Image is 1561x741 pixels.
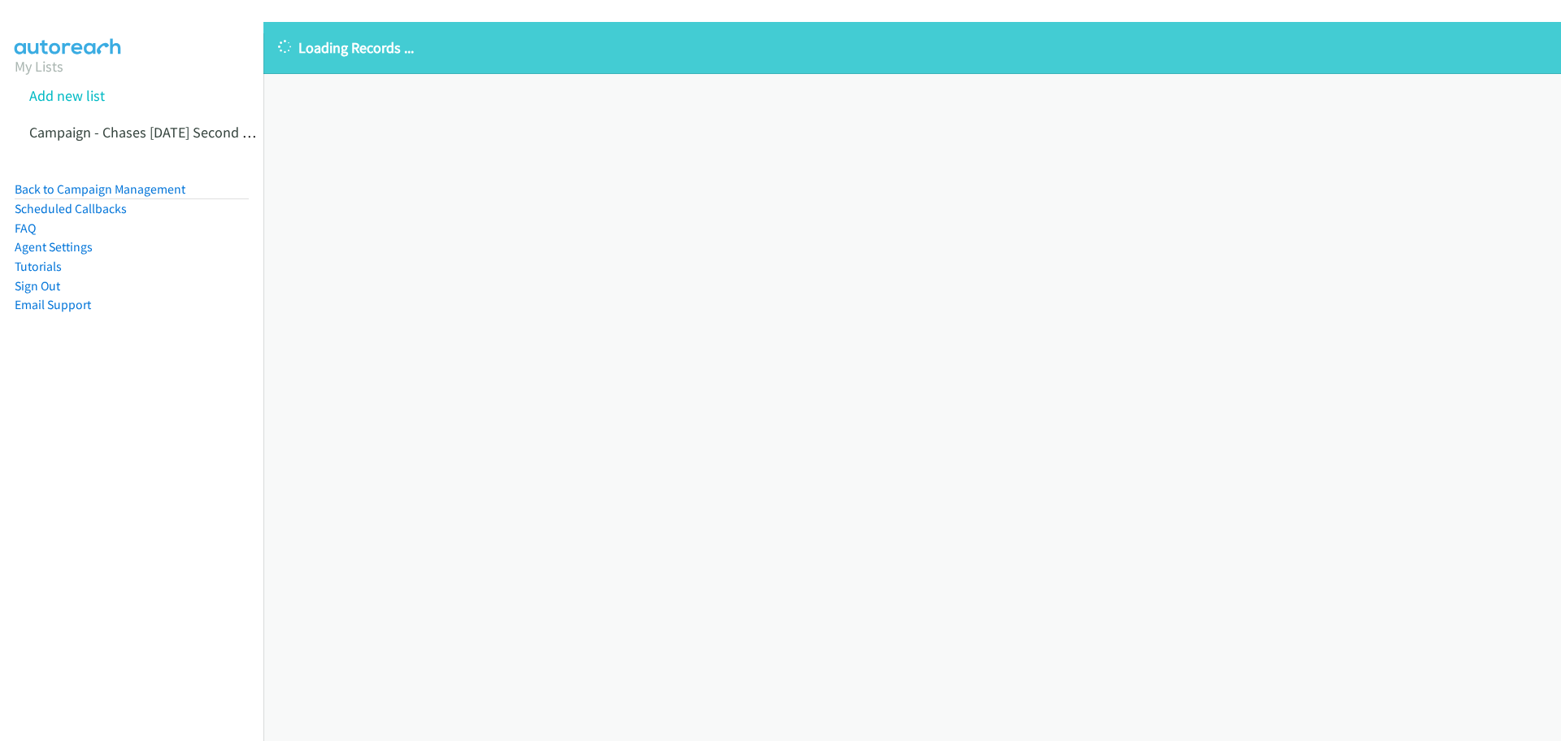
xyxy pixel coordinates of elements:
[15,259,62,274] a: Tutorials
[15,201,127,216] a: Scheduled Callbacks
[15,278,60,294] a: Sign Out
[29,86,105,105] a: Add new list
[15,239,93,255] a: Agent Settings
[278,37,1546,59] p: Loading Records ...
[15,181,185,197] a: Back to Campaign Management
[15,220,36,236] a: FAQ
[15,297,91,312] a: Email Support
[29,123,293,142] a: Campaign - Chases [DATE] Second Attempt
[15,57,63,76] a: My Lists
